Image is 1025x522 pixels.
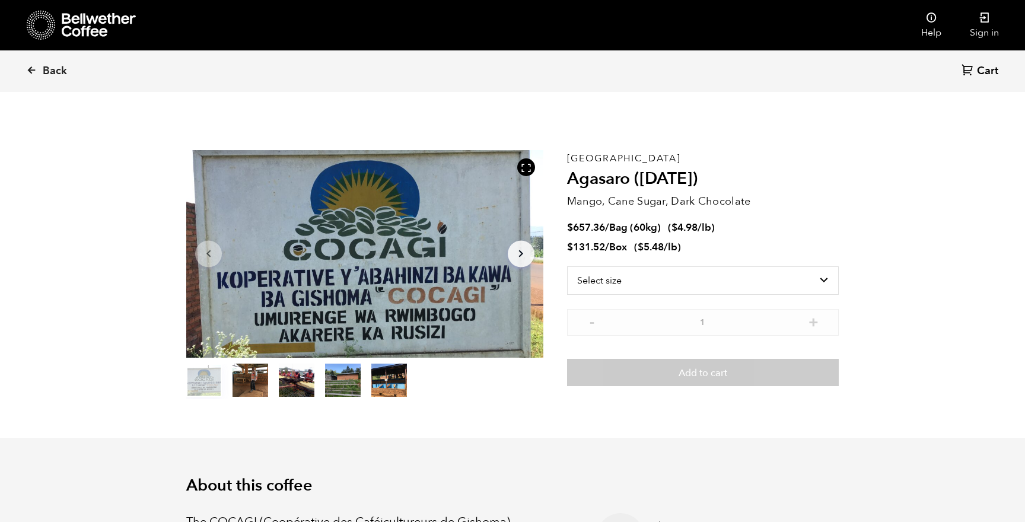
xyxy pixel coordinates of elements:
p: Mango, Cane Sugar, Dark Chocolate [567,193,839,209]
button: - [585,315,600,327]
bdi: 4.98 [671,221,698,234]
span: ( ) [634,240,681,254]
span: /lb [698,221,711,234]
h2: About this coffee [186,476,839,495]
span: $ [567,221,573,234]
span: Back [43,64,67,78]
span: / [605,240,609,254]
a: Cart [962,63,1001,79]
span: Box [609,240,627,254]
span: Cart [977,64,998,78]
span: / [605,221,609,234]
button: + [806,315,821,327]
h2: Agasaro ([DATE]) [567,169,839,189]
span: /lb [664,240,677,254]
button: Add to cart [567,359,839,386]
span: $ [567,240,573,254]
bdi: 5.48 [638,240,664,254]
span: Bag (60kg) [609,221,661,234]
span: $ [671,221,677,234]
span: ( ) [668,221,715,234]
bdi: 131.52 [567,240,605,254]
bdi: 657.36 [567,221,605,234]
span: $ [638,240,644,254]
